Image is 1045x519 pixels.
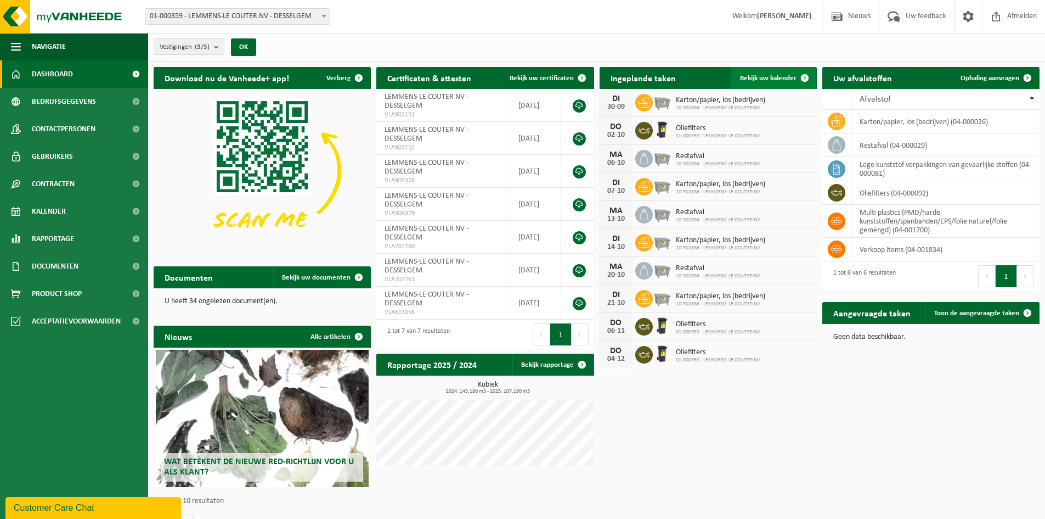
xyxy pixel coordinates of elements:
[605,187,627,195] div: 07-10
[195,43,210,51] count: (3/3)
[822,67,903,88] h2: Uw afvalstoffen
[676,208,760,217] span: Restafval
[164,457,354,477] span: Wat betekent de nieuwe RED-richtlijn voor u als klant?
[676,189,765,196] span: 10-902886 - LEMMENS-LE COUTER NV
[653,316,671,335] img: WB-0240-HPE-BK-01
[32,143,73,170] span: Gebruikers
[32,308,121,335] span: Acceptatievoorwaarden
[318,67,370,89] button: Verberg
[160,39,210,55] span: Vestigingen
[382,381,594,394] h3: Kubiek
[653,120,671,139] img: WB-0240-HPE-BK-01
[676,348,760,357] span: Oliefilters
[145,9,330,24] span: 01-000359 - LEMMENS-LE COUTER NV - DESSELGEM
[605,150,627,159] div: MA
[385,258,468,275] span: LEMMENS-LE COUTER NV - DESSELGEM
[605,159,627,167] div: 06-10
[676,180,765,189] span: Karton/papier, los (bedrijven)
[154,38,224,55] button: Vestigingen(3/3)
[676,217,760,224] span: 10-902886 - LEMMENS-LE COUTER NV
[154,89,371,252] img: Download de VHEPlus App
[934,310,1019,317] span: Toon de aangevraagde taken
[961,75,1019,82] span: Ophaling aanvragen
[676,124,760,133] span: Oliefilters
[676,245,765,252] span: 10-902886 - LEMMENS-LE COUTER NV
[676,152,760,161] span: Restafval
[533,323,550,345] button: Previous
[605,347,627,355] div: DO
[510,221,562,254] td: [DATE]
[851,205,1040,238] td: multi plastics (PMD/harde kunststoffen/spanbanden/EPS/folie naturel/folie gemengd) (04-001700)
[385,159,468,176] span: LEMMENS-LE COUTER NV - DESSELGEM
[952,67,1038,89] a: Ophaling aanvragen
[828,264,896,288] div: 1 tot 6 van 6 resultaten
[385,209,501,218] span: VLA904379
[326,75,351,82] span: Verberg
[605,299,627,307] div: 21-10
[605,131,627,139] div: 02-10
[572,323,589,345] button: Next
[32,225,74,253] span: Rapportage
[676,96,765,105] span: Karton/papier, los (bedrijven)
[605,103,627,111] div: 30-09
[851,133,1040,157] td: restafval (04-000029)
[32,115,95,143] span: Contactpersonen
[385,93,468,110] span: LEMMENS-LE COUTER NV - DESSELGEM
[32,170,75,198] span: Contracten
[32,60,73,88] span: Dashboard
[385,176,501,185] span: VLA904378
[510,188,562,221] td: [DATE]
[302,326,370,348] a: Alle artikelen
[32,280,82,308] span: Product Shop
[510,287,562,320] td: [DATE]
[605,319,627,327] div: DO
[653,288,671,307] img: WB-2500-GAL-GY-01
[145,8,330,25] span: 01-000359 - LEMMENS-LE COUTER NV - DESSELGEM
[510,75,574,82] span: Bekijk uw certificaten
[653,92,671,111] img: WB-2500-GAL-GY-01
[32,198,66,225] span: Kalender
[653,204,671,223] img: WB-2500-GAL-GY-01
[32,88,96,115] span: Bedrijfsgegevens
[676,264,760,273] span: Restafval
[731,67,816,89] a: Bekijk uw kalender
[32,253,78,280] span: Documenten
[833,333,1029,341] p: Geen data beschikbaar.
[382,389,594,394] span: 2024: 143,180 m3 - 2025: 107,180 m3
[154,67,300,88] h2: Download nu de Vanheede+ app!
[653,260,671,279] img: WB-2500-GAL-GY-01
[156,350,369,487] a: Wat betekent de nieuwe RED-richtlijn voor u als klant?
[605,271,627,279] div: 20-10
[385,192,468,209] span: LEMMENS-LE COUTER NV - DESSELGEM
[851,110,1040,133] td: karton/papier, los (bedrijven) (04-000026)
[676,329,760,336] span: 01-000359 - LEMMENS-LE COUTER NV
[605,263,627,271] div: MA
[822,302,922,323] h2: Aangevraagde taken
[851,238,1040,261] td: verkoop items (04-001834)
[757,12,812,20] strong: [PERSON_NAME]
[676,273,760,280] span: 10-902886 - LEMMENS-LE COUTER NV
[1017,265,1034,287] button: Next
[676,133,760,139] span: 01-000359 - LEMMENS-LE COUTER NV
[385,126,468,143] span: LEMMENS-LE COUTER NV - DESSELGEM
[925,302,1038,324] a: Toon de aangevraagde taken
[165,298,360,305] p: U heeft 34 ongelezen document(en).
[996,265,1017,287] button: 1
[501,67,593,89] a: Bekijk uw certificaten
[605,122,627,131] div: DO
[550,323,572,345] button: 1
[376,67,482,88] h2: Certificaten & attesten
[510,89,562,122] td: [DATE]
[653,344,671,363] img: WB-0240-HPE-BK-01
[605,355,627,363] div: 04-12
[653,176,671,195] img: WB-2500-GAL-GY-01
[676,301,765,308] span: 10-902886 - LEMMENS-LE COUTER NV
[512,354,593,376] a: Bekijk rapportage
[605,215,627,223] div: 13-10
[851,181,1040,205] td: oliefilters (04-000092)
[605,291,627,299] div: DI
[385,143,501,152] span: VLA903152
[653,148,671,167] img: WB-2500-GAL-GY-01
[273,266,370,288] a: Bekijk uw documenten
[605,207,627,215] div: MA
